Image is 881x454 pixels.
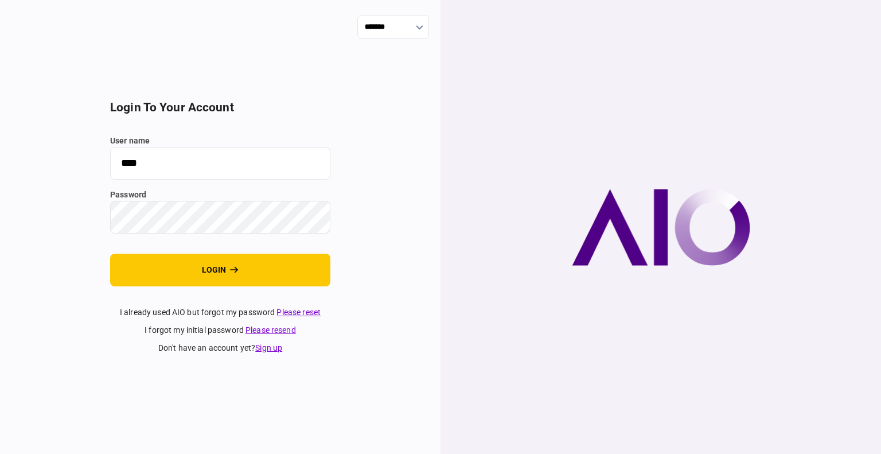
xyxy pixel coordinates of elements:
[110,324,330,336] div: I forgot my initial password
[110,189,330,201] label: password
[110,306,330,319] div: I already used AIO but forgot my password
[110,135,330,147] label: user name
[255,343,282,352] a: Sign up
[276,308,321,317] a: Please reset
[572,189,750,266] img: AIO company logo
[110,147,330,180] input: user name
[110,100,330,115] h2: login to your account
[110,342,330,354] div: don't have an account yet ?
[245,325,296,335] a: Please resend
[357,15,429,39] input: show language options
[110,201,330,234] input: password
[110,254,330,286] button: login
